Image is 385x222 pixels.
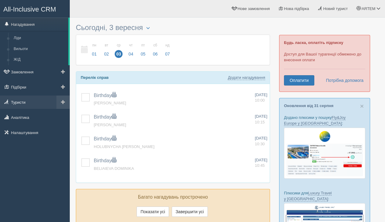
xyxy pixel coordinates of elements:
[255,163,265,168] span: 10:45
[101,39,112,60] a: вт 02
[255,136,267,147] a: [DATE] 10:30
[94,166,134,171] a: BELIAIEVA DOMINIKA
[360,103,364,109] button: Close
[323,6,348,11] span: Новий турист
[362,6,375,11] span: ARTEM
[94,114,117,119] a: Birthday
[255,92,267,97] span: [DATE]
[137,39,149,60] a: пт 05
[164,50,171,58] span: 07
[255,142,265,146] span: 10:30
[255,114,267,119] span: [DATE]
[151,43,159,48] small: сб
[162,39,172,60] a: нд 07
[255,158,267,162] span: [DATE]
[284,6,309,11] span: Нова підбірка
[150,39,161,60] a: сб 06
[11,44,68,55] a: Вильоти
[284,115,346,126] a: Fly&Joy Europe у [GEOGRAPHIC_DATA]
[94,123,126,127] a: [PERSON_NAME]
[284,75,314,86] a: Оплатити
[279,35,370,92] div: Доступ для Вашої турагенції обмежено до внесення оплати
[151,50,159,58] span: 06
[284,190,365,202] p: Плюсики для :
[115,50,123,58] span: 03
[90,50,98,58] span: 01
[137,207,169,217] button: Показати усі
[94,101,126,105] a: [PERSON_NAME]
[164,43,171,48] small: нд
[255,98,265,103] span: 10:00
[255,120,265,124] span: 10:15
[139,50,147,58] span: 05
[11,33,68,44] a: Ліди
[284,40,343,45] b: Будь ласка, оплатіть підписку
[89,39,100,60] a: пн 01
[284,128,365,179] img: fly-joy-de-proposal-crm-for-travel-agency.png
[255,136,267,140] span: [DATE]
[284,103,333,108] a: Оновлення від 31 серпня
[360,103,364,109] span: ×
[94,93,117,98] a: Birthday
[127,43,135,48] small: чт
[284,191,332,201] a: Luxury Travel у [GEOGRAPHIC_DATA]
[255,157,267,169] a: [DATE] 10:45
[81,75,109,80] b: Перелік справ
[127,50,135,58] span: 04
[103,50,110,58] span: 02
[94,144,154,149] a: HOLUBNYCHA [PERSON_NAME]
[90,43,98,48] small: пн
[125,39,137,60] a: чт 04
[113,39,124,60] a: ср 03
[3,5,56,13] span: All-Inclusive CRM
[76,24,270,32] h3: Сьогодні, 3 вересня
[284,115,365,126] p: Додано плюсики у пошуку :
[94,158,117,163] a: Birthday
[322,75,364,86] a: Потрібна допомога
[115,43,123,48] small: ср
[172,207,208,217] button: Завершити усі
[255,114,267,125] a: [DATE] 10:15
[103,43,110,48] small: вт
[11,54,68,65] a: Ж/Д
[139,43,147,48] small: пт
[81,194,265,201] p: Багато нагадувань прострочено
[94,136,117,141] a: Birthday
[238,6,270,11] span: Нове замовлення
[255,92,267,103] a: [DATE] 10:00
[0,0,69,17] a: All-Inclusive CRM
[228,75,265,80] a: Додати нагадування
